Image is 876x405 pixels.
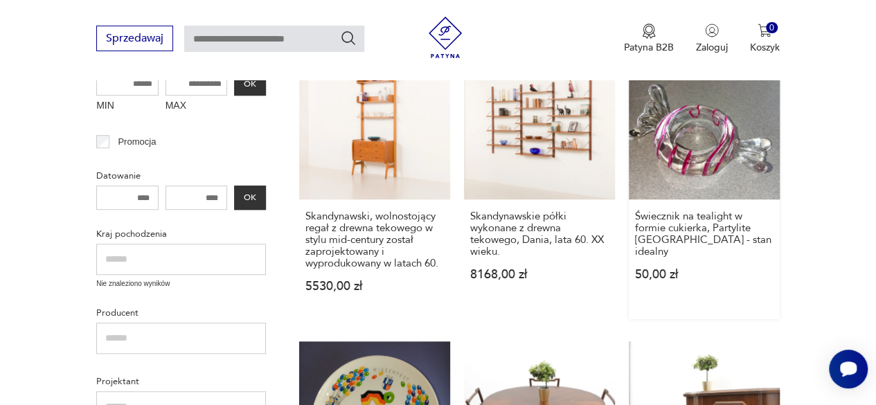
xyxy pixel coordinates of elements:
p: 8168,00 zł [470,269,609,280]
label: MIN [96,96,159,118]
p: 50,00 zł [635,269,774,280]
img: Ikona medalu [642,24,656,39]
div: 0 [766,22,778,34]
h3: Skandynawskie półki wykonane z drewna tekowego, Dania, lata 60. XX wieku. [470,210,609,258]
p: Nie znaleziono wyników [96,278,266,289]
p: 5530,00 zł [305,280,444,292]
iframe: Smartsupp widget button [829,350,868,388]
p: Projektant [96,374,266,389]
h3: Skandynawski, wolnostojący regał z drewna tekowego w stylu mid-century został zaprojektowany i wy... [305,210,444,269]
a: Skandynawski, wolnostojący regał z drewna tekowego w stylu mid-century został zaprojektowany i wy... [299,48,450,319]
img: Ikonka użytkownika [705,24,719,37]
p: Producent [96,305,266,321]
button: Szukaj [340,30,357,46]
img: Ikona koszyka [758,24,771,37]
p: Kraj pochodzenia [96,226,266,242]
button: 0Koszyk [750,24,780,54]
button: OK [234,71,266,96]
p: Datowanie [96,168,266,183]
button: Zaloguj [696,24,728,54]
a: Świecznik na tealight w formie cukierka, Partylite USA - stan idealnyŚwiecznik na tealight w form... [629,48,780,319]
p: Zaloguj [696,41,728,54]
a: Sprzedawaj [96,35,173,44]
button: Patyna B2B [624,24,674,54]
label: MAX [166,96,228,118]
button: OK [234,186,266,210]
img: Patyna - sklep z meblami i dekoracjami vintage [424,17,466,58]
p: Promocja [118,134,156,150]
p: Koszyk [750,41,780,54]
a: Skandynawskie półki wykonane z drewna tekowego, Dania, lata 60. XX wieku.Skandynawskie półki wyko... [464,48,615,319]
p: Patyna B2B [624,41,674,54]
a: Ikona medaluPatyna B2B [624,24,674,54]
h3: Świecznik na tealight w formie cukierka, Partylite [GEOGRAPHIC_DATA] - stan idealny [635,210,774,258]
button: Sprzedawaj [96,26,173,51]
